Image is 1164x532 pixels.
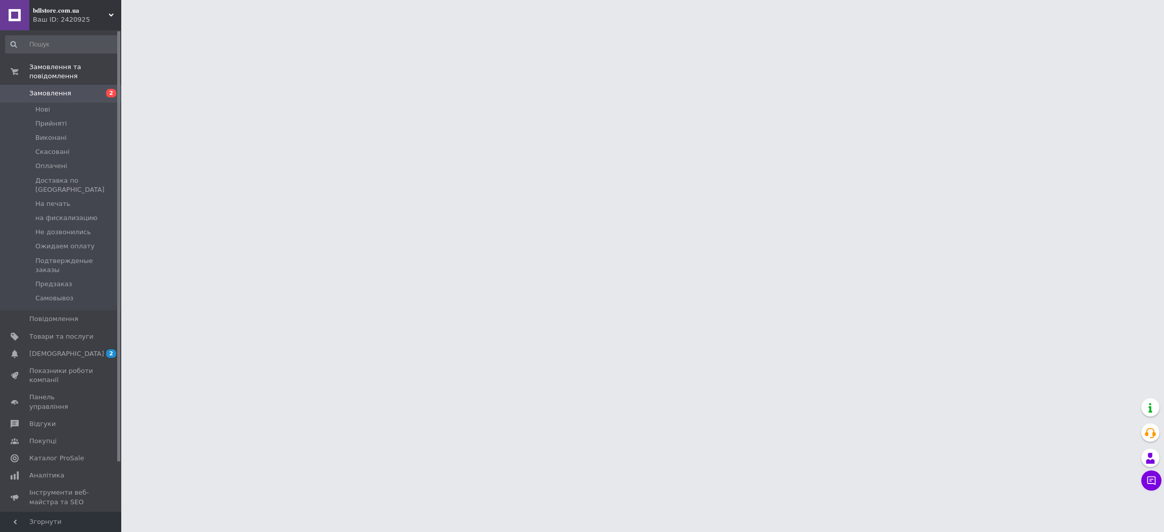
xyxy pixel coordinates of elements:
span: Самовывоз [35,294,73,303]
span: [DEMOGRAPHIC_DATA] [29,349,104,358]
span: на фискализацию [35,214,98,223]
span: 2 [106,349,116,358]
span: Повідомлення [29,314,78,324]
span: Замовлення [29,89,71,98]
div: Ваш ID: 2420925 [33,15,121,24]
span: Панель управління [29,393,93,411]
span: Замовлення та повідомлення [29,63,121,81]
span: На печать [35,199,70,208]
span: Товари та послуги [29,332,93,341]
span: Оплачені [35,162,67,171]
span: Прийняті [35,119,67,128]
span: Подтвержденые заказы [35,256,118,275]
span: Не дозвонились [35,228,91,237]
span: Ожидаем оплату [35,242,94,251]
span: Каталог ProSale [29,454,84,463]
span: Доставка по [GEOGRAPHIC_DATA] [35,176,118,194]
span: Відгуки [29,419,56,429]
span: Нові [35,105,50,114]
span: Скасовані [35,147,70,156]
button: Чат з покупцем [1141,470,1161,491]
span: Предзаказ [35,280,72,289]
span: Покупці [29,437,57,446]
span: Виконані [35,133,67,142]
span: Показники роботи компанії [29,366,93,385]
span: Аналітика [29,471,64,480]
span: Інструменти веб-майстра та SEO [29,488,93,506]
span: 𝐛𝐝𝐥𝐬𝐭𝐨𝐫𝐞.𝐜𝐨𝐦.𝐮𝐚 [33,6,109,15]
input: Пошук [5,35,119,54]
span: 2 [106,89,116,97]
